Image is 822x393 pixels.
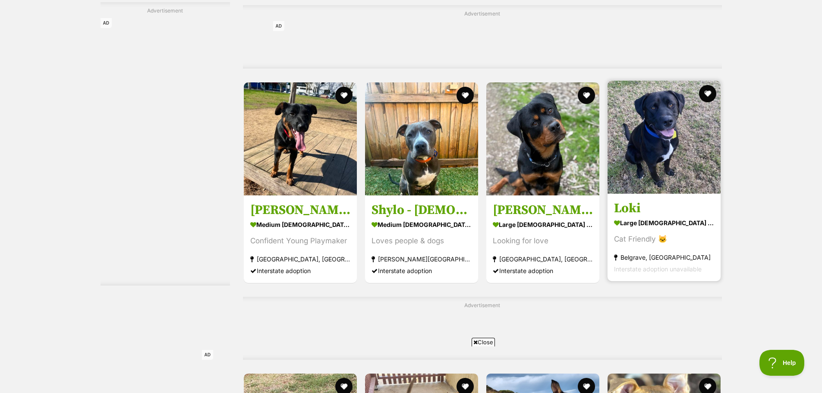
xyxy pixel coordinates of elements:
[101,18,230,277] iframe: Advertisement
[608,194,721,281] a: Loki large [DEMOGRAPHIC_DATA] Dog Cat Friendly 🐱 Belgrave, [GEOGRAPHIC_DATA] Interstate adoption ...
[101,18,112,28] span: AD
[365,82,478,195] img: Shylo - 1 Year Old American Staffy X - American Staffordshire Terrier Dog
[243,5,722,69] div: Advertisement
[372,265,472,277] div: Interstate adoption
[250,218,350,231] strong: medium [DEMOGRAPHIC_DATA] Dog
[608,81,721,194] img: Loki - Labrador Retriever x American Bulldog
[614,252,714,263] strong: Belgrave, [GEOGRAPHIC_DATA]
[614,217,714,229] strong: large [DEMOGRAPHIC_DATA] Dog
[493,218,593,231] strong: large [DEMOGRAPHIC_DATA] Dog
[250,235,350,247] div: Confident Young Playmaker
[486,195,599,283] a: [PERSON_NAME] large [DEMOGRAPHIC_DATA] Dog Looking for love [GEOGRAPHIC_DATA], [GEOGRAPHIC_DATA] ...
[202,350,213,360] span: AD
[759,350,805,376] iframe: Help Scout Beacon - Open
[372,218,472,231] strong: medium [DEMOGRAPHIC_DATA] Dog
[699,85,717,102] button: favourite
[457,87,474,104] button: favourite
[372,235,472,247] div: Loves people & dogs
[273,21,692,60] iframe: Advertisement
[365,195,478,283] a: Shylo - [DEMOGRAPHIC_DATA] American Staffy X medium [DEMOGRAPHIC_DATA] Dog Loves people & dogs [P...
[101,2,230,286] div: Advertisement
[614,265,702,273] span: Interstate adoption unavailable
[244,195,357,283] a: [PERSON_NAME] medium [DEMOGRAPHIC_DATA] Dog Confident Young Playmaker [GEOGRAPHIC_DATA], [GEOGRAP...
[493,265,593,277] div: Interstate adoption
[244,82,357,195] img: Dewey - Australian Cattle Dog
[372,202,472,218] h3: Shylo - [DEMOGRAPHIC_DATA] American Staffy X
[250,265,350,277] div: Interstate adoption
[493,253,593,265] strong: [GEOGRAPHIC_DATA], [GEOGRAPHIC_DATA]
[486,82,599,195] img: Murphy - Rottweiler Dog
[335,87,353,104] button: favourite
[614,233,714,245] div: Cat Friendly 🐱
[202,350,620,389] iframe: Advertisement
[250,253,350,265] strong: [GEOGRAPHIC_DATA], [GEOGRAPHIC_DATA]
[273,21,284,31] span: AD
[472,338,495,346] span: Close
[493,235,593,247] div: Looking for love
[250,202,350,218] h3: [PERSON_NAME]
[578,87,595,104] button: favourite
[243,297,722,360] div: Advertisement
[493,202,593,218] h3: [PERSON_NAME]
[614,200,714,217] h3: Loki
[372,253,472,265] strong: [PERSON_NAME][GEOGRAPHIC_DATA], [GEOGRAPHIC_DATA]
